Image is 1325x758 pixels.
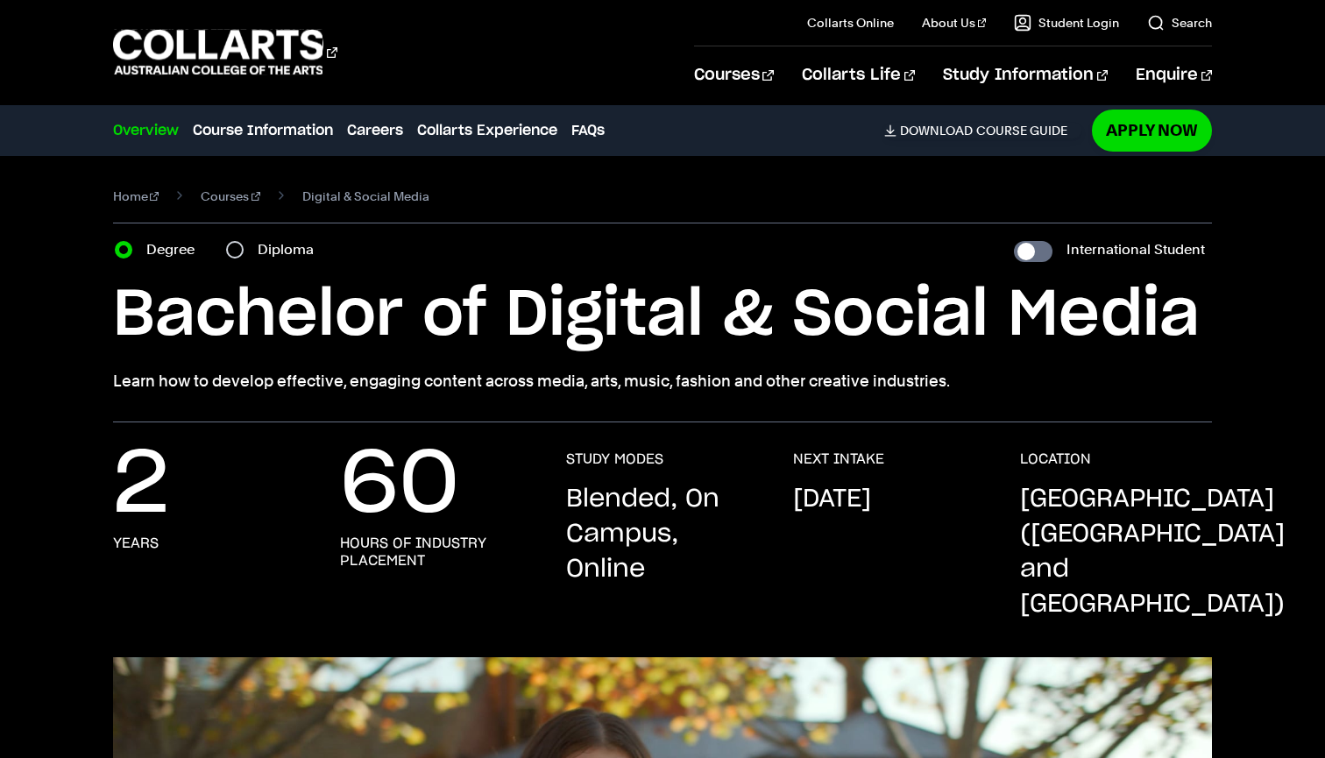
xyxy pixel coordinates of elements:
[193,120,333,141] a: Course Information
[807,14,894,32] a: Collarts Online
[566,482,758,587] p: Blended, On Campus, Online
[146,237,205,262] label: Degree
[302,184,429,209] span: Digital & Social Media
[113,120,179,141] a: Overview
[113,369,1213,393] p: Learn how to develop effective, engaging content across media, arts, music, fashion and other cre...
[340,535,532,570] h3: hours of industry placement
[900,123,973,138] span: Download
[258,237,324,262] label: Diploma
[566,450,663,468] h3: STUDY MODES
[571,120,605,141] a: FAQs
[1020,482,1285,622] p: [GEOGRAPHIC_DATA] ([GEOGRAPHIC_DATA] and [GEOGRAPHIC_DATA])
[1014,14,1119,32] a: Student Login
[1092,110,1212,151] a: Apply Now
[1066,237,1205,262] label: International Student
[694,46,774,104] a: Courses
[1136,46,1212,104] a: Enquire
[113,535,159,552] h3: years
[943,46,1108,104] a: Study Information
[793,482,871,517] p: [DATE]
[113,27,337,77] div: Go to homepage
[884,123,1081,138] a: DownloadCourse Guide
[113,450,169,521] p: 2
[802,46,915,104] a: Collarts Life
[201,184,260,209] a: Courses
[1020,450,1091,468] h3: LOCATION
[417,120,557,141] a: Collarts Experience
[113,276,1213,355] h1: Bachelor of Digital & Social Media
[1147,14,1212,32] a: Search
[340,450,459,521] p: 60
[347,120,403,141] a: Careers
[793,450,884,468] h3: NEXT INTAKE
[922,14,987,32] a: About Us
[113,184,159,209] a: Home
